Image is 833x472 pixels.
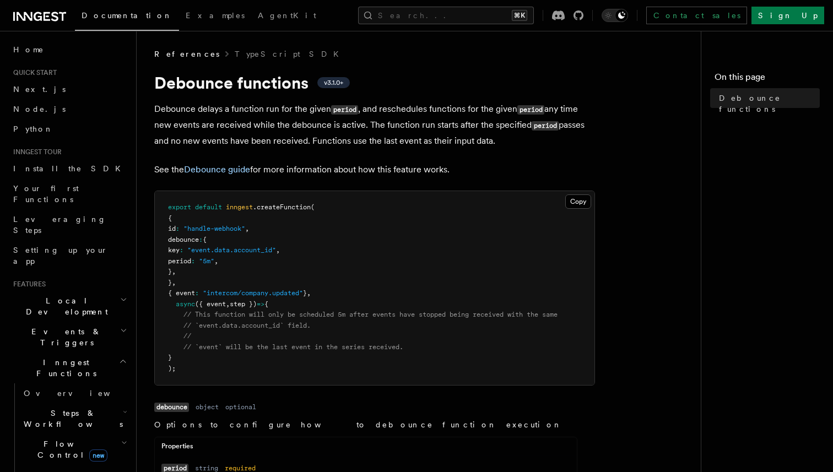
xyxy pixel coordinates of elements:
span: References [154,48,219,59]
span: Steps & Workflows [19,408,123,430]
span: Next.js [13,85,66,94]
span: Inngest tour [9,148,62,156]
span: async [176,300,195,308]
span: , [307,289,311,297]
span: Setting up your app [13,246,108,265]
span: v3.1.0+ [324,78,343,87]
span: { [264,300,268,308]
kbd: ⌘K [512,10,527,21]
span: } [303,289,307,297]
span: export [168,203,191,211]
button: Search...⌘K [358,7,534,24]
span: , [245,225,249,232]
span: "5m" [199,257,214,265]
span: inngest [226,203,253,211]
span: : [199,236,203,243]
p: Options to configure how to debounce function execution [154,419,577,430]
dd: object [196,403,219,411]
button: Toggle dark mode [602,9,628,22]
span: => [257,300,264,308]
a: Documentation [75,3,179,31]
a: Node.js [9,99,129,119]
span: period [168,257,191,265]
span: .createFunction [253,203,311,211]
span: Leveraging Steps [13,215,106,235]
a: Install the SDK [9,159,129,178]
h4: On this page [715,70,820,88]
span: ({ event [195,300,226,308]
span: // [183,332,191,340]
a: Next.js [9,79,129,99]
a: Home [9,40,129,59]
span: , [214,257,218,265]
button: Copy [565,194,591,209]
a: Setting up your app [9,240,129,271]
span: "handle-webhook" [183,225,245,232]
span: Debounce functions [719,93,820,115]
button: Flow Controlnew [19,434,129,465]
a: Your first Functions [9,178,129,209]
span: "event.data.account_id" [187,246,276,254]
a: TypeScript SDK [235,48,345,59]
span: { event [168,289,195,297]
span: new [89,449,107,462]
span: Inngest Functions [9,357,119,379]
dd: optional [225,403,256,411]
span: default [195,203,222,211]
span: : [195,289,199,297]
span: Install the SDK [13,164,127,173]
p: See the for more information about how this feature works. [154,162,595,177]
a: Contact sales [646,7,747,24]
h1: Debounce functions [154,73,595,93]
span: , [276,246,280,254]
span: Your first Functions [13,184,79,204]
span: } [168,354,172,361]
span: { [203,236,207,243]
code: debounce [154,403,189,412]
a: Leveraging Steps [9,209,129,240]
a: Sign Up [751,7,824,24]
span: // `event` will be the last event in the series received. [183,343,403,351]
p: Debounce delays a function run for the given , and reschedules functions for the given any time n... [154,101,595,149]
span: Features [9,280,46,289]
a: Examples [179,3,251,30]
button: Inngest Functions [9,352,129,383]
span: AgentKit [258,11,316,20]
span: : [191,257,195,265]
span: ( [311,203,315,211]
span: Quick start [9,68,57,77]
code: period [331,105,358,115]
span: // This function will only be scheduled 5m after events have stopped being received with the same [183,311,558,318]
span: step }) [230,300,257,308]
div: Properties [155,442,577,455]
span: , [226,300,230,308]
button: Local Development [9,291,129,322]
span: Local Development [9,295,120,317]
span: { [168,214,172,222]
span: ); [168,365,176,372]
span: Node.js [13,105,66,113]
a: Overview [19,383,129,403]
span: "intercom/company.updated" [203,289,303,297]
span: key [168,246,180,254]
span: Events & Triggers [9,326,120,348]
a: Debounce functions [715,88,820,119]
code: period [517,105,544,115]
span: Flow Control [19,438,121,460]
span: : [180,246,183,254]
a: Python [9,119,129,139]
span: : [176,225,180,232]
span: id [168,225,176,232]
span: Home [13,44,44,55]
button: Events & Triggers [9,322,129,352]
span: Examples [186,11,245,20]
span: Documentation [82,11,172,20]
span: Overview [24,389,137,398]
span: debounce [168,236,199,243]
span: } [168,279,172,286]
span: , [172,279,176,286]
span: Python [13,124,53,133]
button: Steps & Workflows [19,403,129,434]
span: } [168,268,172,275]
code: period [532,121,559,131]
